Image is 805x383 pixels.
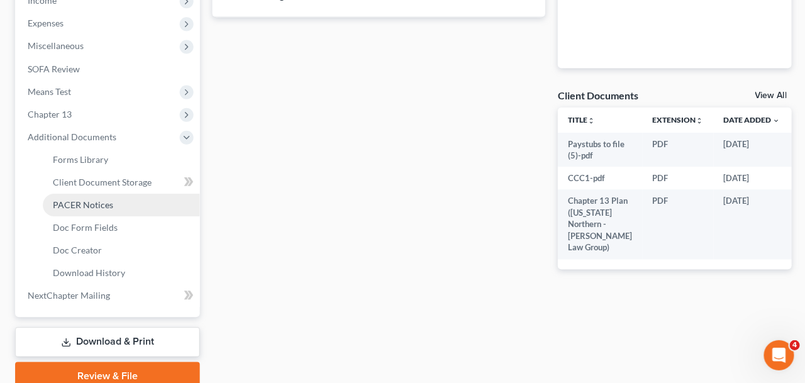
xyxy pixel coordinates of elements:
[641,190,712,259] td: PDF
[43,262,199,285] a: Download History
[53,268,125,279] span: Download History
[43,172,199,194] a: Client Document Storage
[28,64,80,75] span: SOFA Review
[712,133,789,168] td: [DATE]
[557,167,641,190] td: CCC1-pdf
[53,223,118,233] span: Doc Form Fields
[641,133,712,168] td: PDF
[557,190,641,259] td: Chapter 13 Plan ([US_STATE] Northern - [PERSON_NAME] Law Group)
[43,217,199,240] a: Doc Form Fields
[43,149,199,172] a: Forms Library
[762,340,792,370] iframe: Intercom live chat
[722,116,779,125] a: Date Added expand_more
[586,118,594,125] i: unfold_more
[28,132,116,143] span: Additional Documents
[43,240,199,262] a: Doc Creator
[557,133,641,168] td: Paystubs to file (5)-pdf
[771,118,779,125] i: expand_more
[53,245,102,256] span: Doc Creator
[28,87,71,97] span: Means Test
[53,155,108,165] span: Forms Library
[28,42,84,52] span: Miscellaneous
[712,190,789,259] td: [DATE]
[15,328,199,357] a: Download & Print
[28,291,110,301] span: NextChapter Mailing
[567,116,594,125] a: Titleunfold_more
[28,109,72,120] span: Chapter 13
[18,58,199,81] a: SOFA Review
[712,167,789,190] td: [DATE]
[28,19,64,30] span: Expenses
[641,167,712,190] td: PDF
[557,89,637,103] div: Client Documents
[18,285,199,308] a: NextChapter Mailing
[788,340,798,350] span: 4
[694,118,702,125] i: unfold_more
[651,116,702,125] a: Extensionunfold_more
[753,92,785,101] a: View All
[53,177,152,188] span: Client Document Storage
[43,194,199,217] a: PACER Notices
[53,200,113,211] span: PACER Notices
